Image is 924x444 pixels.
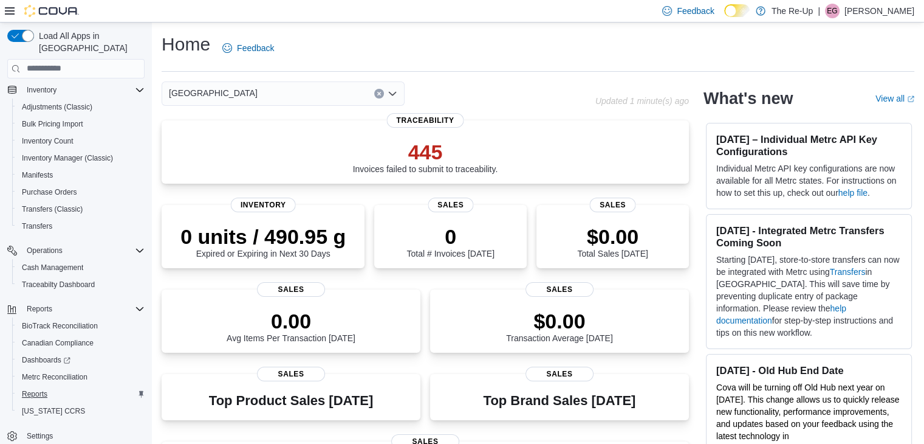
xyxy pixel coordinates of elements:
[22,302,145,316] span: Reports
[22,428,145,443] span: Settings
[27,431,53,441] span: Settings
[577,224,648,249] p: $0.00
[17,134,78,148] a: Inventory Count
[716,304,846,325] a: help documentation
[22,153,113,163] span: Inventory Manager (Classic)
[716,162,902,199] p: Individual Metrc API key configurations are now available for all Metrc states. For instructions ...
[12,335,149,352] button: Canadian Compliance
[17,277,100,292] a: Traceabilty Dashboard
[27,85,56,95] span: Inventory
[830,267,866,277] a: Transfers
[12,317,149,335] button: BioTrack Reconciliation
[406,224,494,258] div: Total # Invoices [DATE]
[2,300,149,317] button: Reports
[162,32,210,57] h1: Home
[17,134,145,148] span: Inventory Count
[12,201,149,218] button: Transfers (Classic)
[12,116,149,133] button: Bulk Pricing Import
[716,254,902,339] p: Starting [DATE], store-to-store transfers can now be integrated with Metrc using in [GEOGRAPHIC_D...
[17,219,57,234] a: Transfers
[231,198,296,212] span: Inventory
[12,167,149,184] button: Manifests
[353,140,498,174] div: Invoices failed to submit to traceability.
[484,394,636,408] h3: Top Brand Sales [DATE]
[17,185,82,199] a: Purchase Orders
[17,117,145,131] span: Bulk Pricing Import
[506,309,613,333] p: $0.00
[12,133,149,150] button: Inventory Count
[907,95,914,103] svg: External link
[17,100,145,114] span: Adjustments (Classic)
[825,4,840,18] div: Elliot Grunden
[428,198,473,212] span: Sales
[838,188,868,198] a: help file
[844,4,914,18] p: [PERSON_NAME]
[374,89,384,99] button: Clear input
[22,389,47,399] span: Reports
[22,321,98,331] span: BioTrack Reconciliation
[22,263,83,272] span: Cash Management
[386,113,464,128] span: Traceability
[12,218,149,235] button: Transfers
[17,168,58,182] a: Manifests
[525,367,594,381] span: Sales
[22,221,52,231] span: Transfers
[716,364,902,376] h3: [DATE] - Old Hub End Date
[17,100,97,114] a: Adjustments (Classic)
[227,309,355,343] div: Avg Items Per Transaction [DATE]
[22,429,58,443] a: Settings
[17,260,145,275] span: Cash Management
[22,83,61,97] button: Inventory
[12,184,149,201] button: Purchase Orders
[22,243,67,258] button: Operations
[22,372,87,382] span: Metrc Reconciliation
[169,86,258,100] span: [GEOGRAPHIC_DATA]
[17,336,98,350] a: Canadian Compliance
[12,276,149,293] button: Traceabilty Dashboard
[17,219,145,234] span: Transfers
[27,246,63,255] span: Operations
[22,280,95,290] span: Traceabilty Dashboard
[17,202,145,217] span: Transfers (Classic)
[12,150,149,167] button: Inventory Manager (Classic)
[22,136,74,146] span: Inventory Count
[875,94,914,103] a: View allExternal link
[12,386,149,403] button: Reports
[34,30,145,54] span: Load All Apps in [GEOGRAPHIC_DATA]
[17,370,145,384] span: Metrc Reconciliation
[12,99,149,116] button: Adjustments (Classic)
[180,224,346,249] p: 0 units / 490.95 g
[716,224,902,249] h3: [DATE] - Integrated Metrc Transfers Coming Soon
[17,387,145,401] span: Reports
[24,5,79,17] img: Cova
[17,260,88,275] a: Cash Management
[17,319,145,333] span: BioTrack Reconciliation
[17,151,118,165] a: Inventory Manager (Classic)
[22,119,83,129] span: Bulk Pricing Import
[595,96,689,106] p: Updated 1 minute(s) ago
[17,353,145,367] span: Dashboards
[724,17,725,18] span: Dark Mode
[17,117,88,131] a: Bulk Pricing Import
[227,309,355,333] p: 0.00
[17,168,145,182] span: Manifests
[17,319,103,333] a: BioTrack Reconciliation
[716,133,902,158] h3: [DATE] – Individual Metrc API Key Configurations
[257,367,325,381] span: Sales
[724,4,750,17] input: Dark Mode
[22,302,57,316] button: Reports
[180,224,346,258] div: Expired or Expiring in Next 30 Days
[12,352,149,369] a: Dashboards
[22,102,92,112] span: Adjustments (Classic)
[27,304,52,314] span: Reports
[22,243,145,258] span: Operations
[12,369,149,386] button: Metrc Reconciliation
[677,5,714,17] span: Feedback
[525,282,594,297] span: Sales
[22,355,70,365] span: Dashboards
[17,370,92,384] a: Metrc Reconciliation
[17,185,145,199] span: Purchase Orders
[22,338,94,348] span: Canadian Compliance
[17,404,145,418] span: Washington CCRS
[17,353,75,367] a: Dashboards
